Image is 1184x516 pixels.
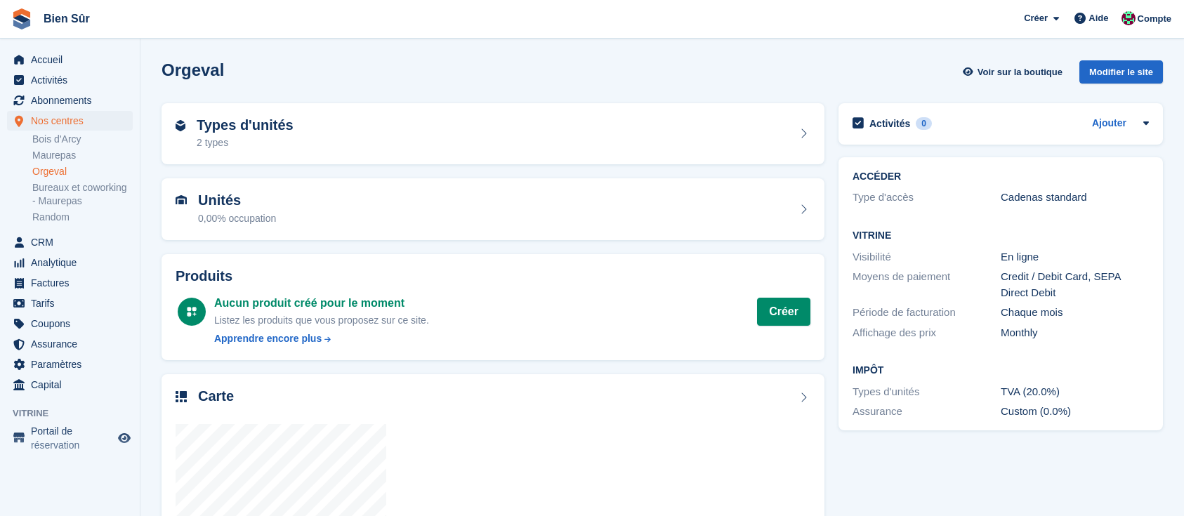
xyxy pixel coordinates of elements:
div: Apprendre encore plus [214,331,322,346]
div: Moyens de paiement [853,269,1001,300]
h2: Produits [176,268,810,284]
a: Random [32,211,133,224]
span: Listez les produits que vous proposez sur ce site. [214,315,429,326]
div: Assurance [853,404,1001,420]
div: Types d'unités [853,384,1001,400]
div: Monthly [1001,325,1149,341]
a: Types d'unités 2 types [162,103,824,165]
a: Orgeval [32,165,133,178]
span: Portail de réservation [31,424,115,452]
a: Ajouter [1092,116,1126,132]
div: Visibilité [853,249,1001,265]
div: Type d'accès [853,190,1001,206]
span: Compte [1138,12,1171,26]
h2: Activités [869,117,910,130]
span: Analytique [31,253,115,272]
span: Nos centres [31,111,115,131]
span: Abonnements [31,91,115,110]
a: menu [7,314,133,333]
span: Voir sur la boutique [978,65,1063,79]
img: Anselme Guiraud [1121,11,1136,25]
h2: Orgeval [162,60,224,79]
span: Tarifs [31,293,115,313]
span: Créer [1024,11,1048,25]
h2: Unités [198,192,276,209]
a: menu [7,293,133,313]
h2: Carte [198,388,234,404]
a: Bois d'Arcy [32,133,133,146]
a: Créer [757,298,810,326]
a: menu [7,232,133,252]
div: 2 types [197,135,294,150]
a: menu [7,50,133,70]
a: Voir sur la boutique [961,60,1068,84]
a: menu [7,375,133,395]
img: custom-product-icn-white-7c27a13f52cf5f2f504a55ee73a895a1f82ff5669d69490e13668eaf7ade3bb5.svg [186,306,197,317]
h2: Vitrine [853,230,1149,242]
div: Custom (0.0%) [1001,404,1149,420]
h2: ACCÉDER [853,171,1149,183]
span: Capital [31,375,115,395]
span: CRM [31,232,115,252]
img: map-icn-33ee37083ee616e46c38cad1a60f524a97daa1e2b2c8c0bc3eb3415660979fc1.svg [176,391,187,402]
div: TVA (20.0%) [1001,384,1149,400]
h2: Impôt [853,365,1149,376]
a: menu [7,70,133,90]
a: Boutique d'aperçu [116,430,133,446]
a: menu [7,355,133,374]
a: Bureaux et coworking - Maurepas [32,181,133,208]
div: Chaque mois [1001,305,1149,321]
div: 0 [916,117,932,130]
a: Maurepas [32,149,133,162]
a: menu [7,111,133,131]
div: Période de facturation [853,305,1001,321]
div: Cadenas standard [1001,190,1149,206]
a: menu [7,424,133,452]
a: Bien Sûr [38,7,96,30]
a: menu [7,91,133,110]
div: 0,00% occupation [198,211,276,226]
span: Activités [31,70,115,90]
span: Vitrine [13,406,140,421]
a: menu [7,273,133,293]
img: unit-type-icn-2b2737a686de81e16bb02015468b77c625bbabd49415b5ef34ead5e3b44a266d.svg [176,120,185,131]
span: Coupons [31,314,115,333]
span: Accueil [31,50,115,70]
span: Paramètres [31,355,115,374]
span: Factures [31,273,115,293]
a: menu [7,334,133,354]
div: Modifier le site [1079,60,1163,84]
span: Aide [1088,11,1108,25]
a: Modifier le site [1079,60,1163,89]
div: Credit / Debit Card, SEPA Direct Debit [1001,269,1149,300]
img: stora-icon-8386f47178a22dfd0bd8f6a31ec36ba5ce8667c1dd55bd0f319d3a0aa187defe.svg [11,8,32,29]
a: Apprendre encore plus [214,331,429,346]
div: En ligne [1001,249,1149,265]
img: unit-icn-7be61d7bf1b0ce9d3e12c5938cc71ed9869f7b940bace4675aadf7bd6d80202e.svg [176,195,187,205]
span: Assurance [31,334,115,354]
a: menu [7,253,133,272]
div: Aucun produit créé pour le moment [214,295,429,312]
a: Unités 0,00% occupation [162,178,824,240]
h2: Types d'unités [197,117,294,133]
div: Affichage des prix [853,325,1001,341]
